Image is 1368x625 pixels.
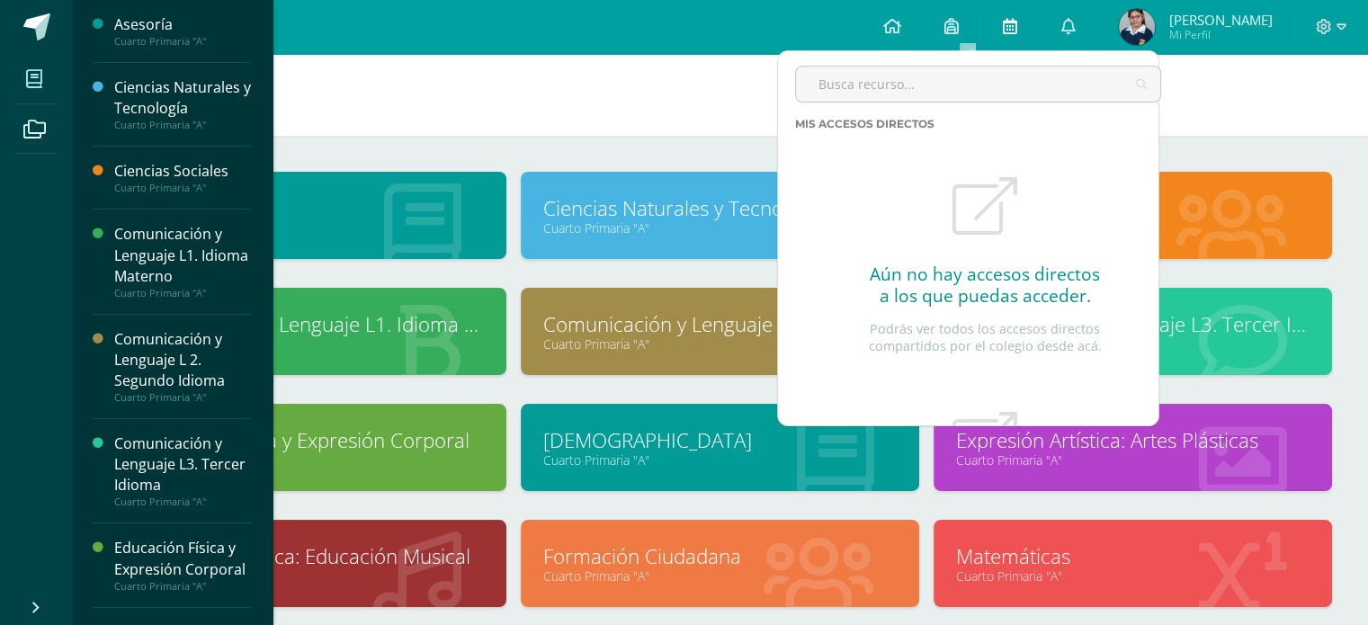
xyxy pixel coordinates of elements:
a: Expresión Artística: Educación Musical [130,542,484,570]
a: Cuarto Primaria "A" [130,567,484,585]
div: Comunicación y Lenguaje L3. Tercer Idioma [114,433,251,496]
a: Educación Física y Expresión CorporalCuarto Primaria "A" [114,538,251,592]
a: Comunicación y Lenguaje L 2. Segundo Idioma [543,310,897,338]
a: [DEMOGRAPHIC_DATA] [543,426,897,454]
a: Expresión Artística: Artes Plásticas [956,426,1310,454]
a: Asesoría [130,194,484,222]
a: Ciencias Naturales y Tecnología [543,194,897,222]
div: Ciencias Sociales [114,161,251,182]
span: Mis accesos directos [795,117,934,130]
a: Comunicación y Lenguaje L1. Idioma MaternoCuarto Primaria "A" [114,224,251,299]
input: Busca recurso... [796,67,1160,102]
a: Cuarto Primaria "A" [543,219,897,237]
div: Ciencias Naturales y Tecnología [114,77,251,119]
a: Cuarto Primaria "A" [956,451,1310,469]
div: Cuarto Primaria "A" [114,580,251,593]
div: Comunicación y Lenguaje L1. Idioma Materno [114,224,251,286]
a: Formación Ciudadana [543,542,897,570]
div: Cuarto Primaria "A" [114,182,251,194]
a: Cuarto Primaria "A" [130,451,484,469]
a: Matemáticas [956,542,1310,570]
div: Cuarto Primaria "A" [114,496,251,508]
a: Cuarto Primaria "A" [130,219,484,237]
a: Cuarto Primaria "A" [543,451,897,469]
span: Mi Perfil [1168,27,1272,42]
div: Educación Física y Expresión Corporal [114,538,251,579]
div: Cuarto Primaria "A" [114,287,251,299]
a: Ciencias SocialesCuarto Primaria "A" [114,161,251,194]
div: Asesoría [114,14,251,35]
a: Comunicación y Lenguaje L1. Idioma Materno [130,310,484,338]
div: Cuarto Primaria "A" [114,119,251,131]
a: Ciencias Naturales y TecnologíaCuarto Primaria "A" [114,77,251,131]
div: Cuarto Primaria "A" [114,391,251,404]
div: Comunicación y Lenguaje L 2. Segundo Idioma [114,329,251,391]
a: Cuarto Primaria "A" [130,335,484,353]
a: Cuarto Primaria "A" [543,335,897,353]
img: b7ecfdf9687ba9f8997227d02f4c046d.png [1119,9,1155,45]
div: Cuarto Primaria "A" [114,35,251,48]
a: Cuarto Primaria "A" [543,567,897,585]
h2: Aún no hay accesos directos a los que puedas acceder. [870,263,1100,307]
a: Comunicación y Lenguaje L 2. Segundo IdiomaCuarto Primaria "A" [114,329,251,404]
span: [PERSON_NAME] [1168,11,1272,29]
a: AsesoríaCuarto Primaria "A" [114,14,251,48]
a: Educación Física y Expresión Corporal [130,426,484,454]
p: Podrás ver todos los accesos directos compartidos por el colegio desde acá. [855,321,1114,354]
a: Cuarto Primaria "A" [956,567,1310,585]
a: Comunicación y Lenguaje L3. Tercer IdiomaCuarto Primaria "A" [114,433,251,508]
